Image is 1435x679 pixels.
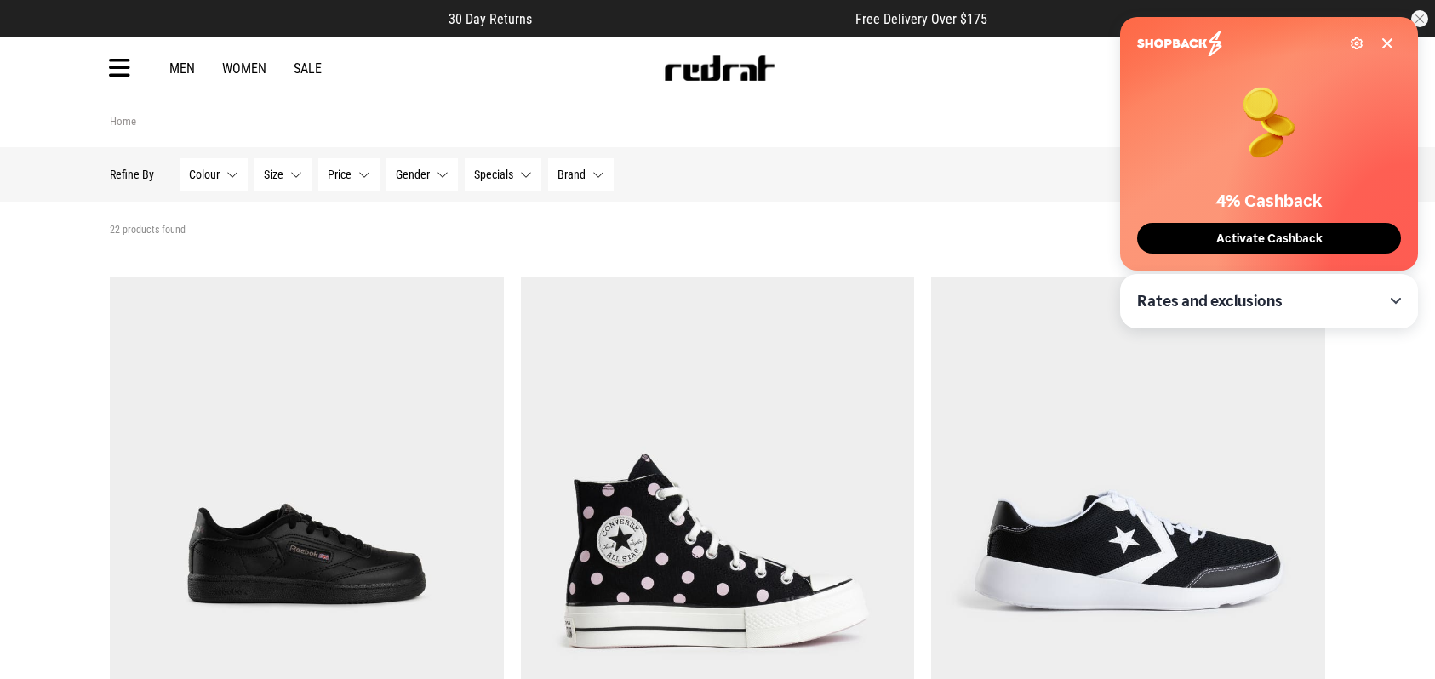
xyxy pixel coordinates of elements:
[110,168,154,181] p: Refine By
[449,11,532,27] span: 30 Day Returns
[294,60,322,77] a: Sale
[189,168,220,181] span: Colour
[110,115,136,128] a: Home
[110,224,186,237] span: 22 products found
[386,158,458,191] button: Gender
[474,168,513,181] span: Specials
[318,158,380,191] button: Price
[264,168,283,181] span: Size
[180,158,248,191] button: Colour
[254,158,312,191] button: Size
[548,158,614,191] button: Brand
[396,168,430,181] span: Gender
[222,60,266,77] a: Women
[566,10,821,27] iframe: Customer reviews powered by Trustpilot
[328,168,352,181] span: Price
[465,158,541,191] button: Specials
[855,11,987,27] span: Free Delivery Over $175
[169,60,195,77] a: Men
[557,168,586,181] span: Brand
[663,55,775,81] img: Redrat logo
